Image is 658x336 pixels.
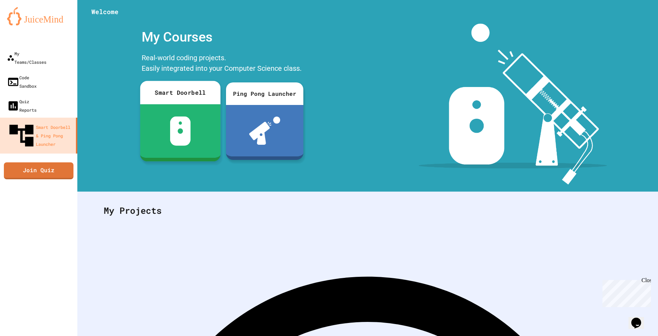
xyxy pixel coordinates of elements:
div: Code Sandbox [7,73,37,90]
img: sdb-white.svg [170,116,191,145]
div: Chat with us now!Close [3,3,49,45]
img: banner-image-my-projects.png [419,24,607,185]
iframe: chat widget [600,277,651,307]
div: Ping Pong Launcher [226,82,303,105]
div: Smart Doorbell [140,81,221,105]
div: My Projects [97,197,639,224]
img: ppl-with-ball.png [249,117,280,145]
div: Real-world coding projects. Easily integrated into your Computer Science class. [138,51,307,77]
iframe: chat widget [628,308,651,329]
div: My Courses [138,24,307,51]
div: Quiz Reports [7,97,37,114]
a: Join Quiz [4,162,73,179]
img: logo-orange.svg [7,7,70,25]
div: My Teams/Classes [7,49,46,66]
div: Smart Doorbell & Ping Pong Launcher [7,121,73,150]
